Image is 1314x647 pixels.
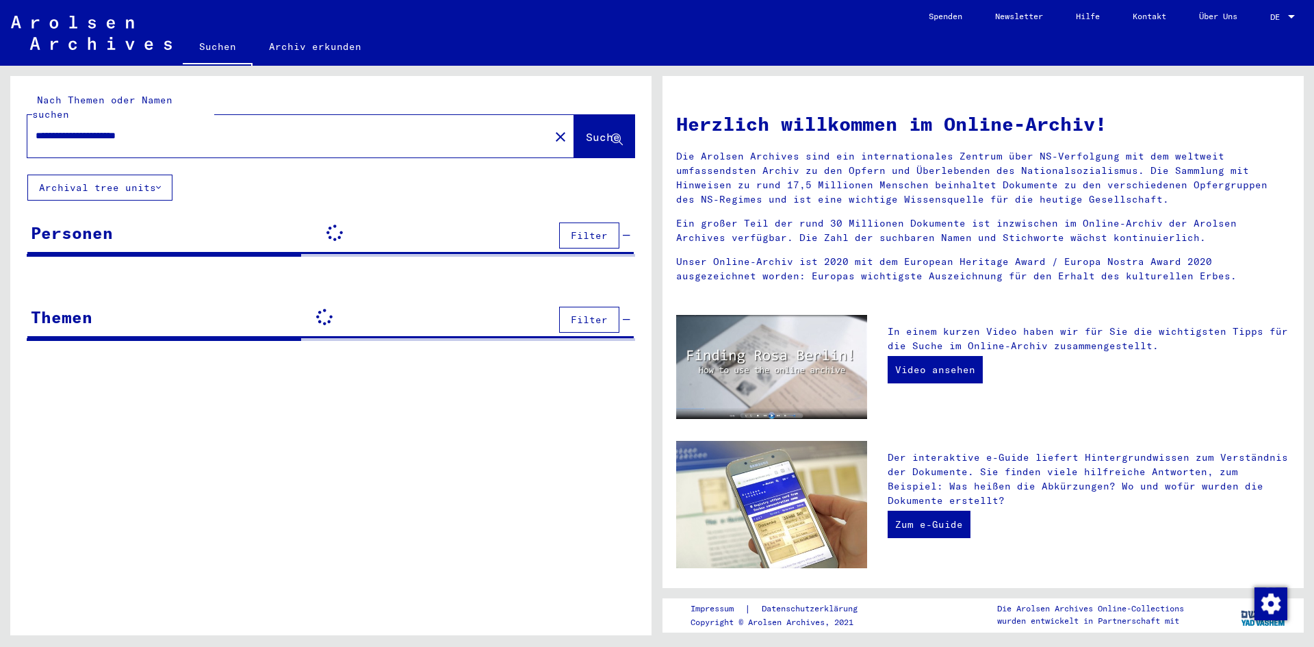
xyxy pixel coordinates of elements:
p: wurden entwickelt in Partnerschaft mit [997,615,1184,627]
p: Ein großer Teil der rund 30 Millionen Dokumente ist inzwischen im Online-Archiv der Arolsen Archi... [676,216,1290,245]
p: Der interaktive e-Guide liefert Hintergrundwissen zum Verständnis der Dokumente. Sie finden viele... [888,451,1290,508]
span: DE [1270,12,1285,22]
img: Zustimmung ändern [1254,587,1287,620]
button: Clear [547,123,574,150]
div: | [691,602,874,616]
span: Filter [571,314,608,326]
img: Arolsen_neg.svg [11,16,172,50]
div: Themen [31,305,92,329]
span: Suche [586,130,620,144]
a: Video ansehen [888,356,983,383]
mat-label: Nach Themen oder Namen suchen [32,94,172,120]
p: In einem kurzen Video haben wir für Sie die wichtigsten Tipps für die Suche im Online-Archiv zusa... [888,325,1290,353]
button: Filter [559,307,619,333]
a: Zum e-Guide [888,511,970,538]
mat-icon: close [552,129,569,145]
button: Suche [574,115,634,157]
img: video.jpg [676,315,867,419]
button: Filter [559,223,619,249]
h1: Herzlich willkommen im Online-Archiv! [676,110,1290,138]
img: eguide.jpg [676,441,867,568]
p: Unser Online-Archiv ist 2020 mit dem European Heritage Award / Europa Nostra Award 2020 ausgezeic... [676,255,1290,283]
div: Personen [31,220,113,245]
p: Die Arolsen Archives sind ein internationales Zentrum über NS-Verfolgung mit dem weltweit umfasse... [676,149,1290,207]
a: Suchen [183,30,253,66]
img: yv_logo.png [1238,598,1289,632]
span: Filter [571,229,608,242]
a: Datenschutzerklärung [751,602,874,616]
button: Archival tree units [27,175,172,201]
p: Die Arolsen Archives Online-Collections [997,602,1184,615]
p: Copyright © Arolsen Archives, 2021 [691,616,874,629]
a: Archiv erkunden [253,30,378,63]
a: Impressum [691,602,745,616]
